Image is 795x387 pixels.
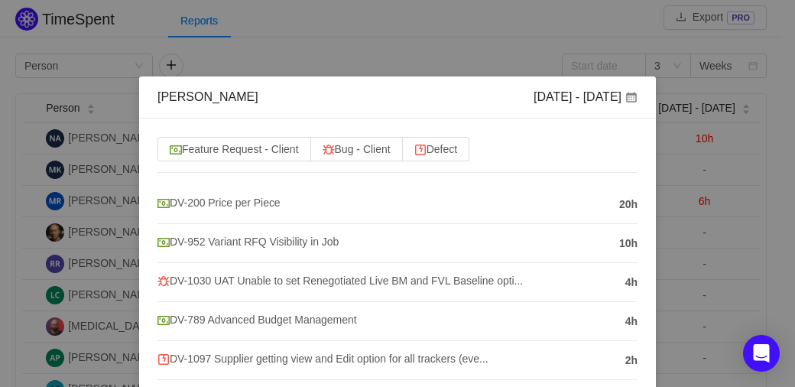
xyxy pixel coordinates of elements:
[625,275,638,291] span: 4h
[625,314,638,330] span: 4h
[157,275,170,288] img: 10303
[414,143,457,155] span: Defect
[323,144,335,156] img: 10303
[619,236,638,252] span: 10h
[157,197,281,209] span: DV-200 Price per Piece
[157,197,170,210] img: 10314
[170,143,299,155] span: Feature Request - Client
[625,353,638,369] span: 2h
[157,275,523,287] span: DV-1030 UAT Unable to set Renegotiated Live BM and FVL Baseline opti...
[414,144,427,156] img: 10304
[619,197,638,213] span: 20h
[323,143,391,155] span: Bug - Client
[157,353,488,365] span: DV-1097 Supplier getting view and Edit option for all trackers (eve...
[157,89,258,106] div: [PERSON_NAME]
[170,144,182,156] img: 10314
[743,335,780,372] div: Open Intercom Messenger
[157,353,170,366] img: 10304
[157,314,170,327] img: 10314
[157,314,357,326] span: DV-789 Advanced Budget Management
[157,236,339,248] span: DV-952 Variant RFQ Visibility in Job
[534,89,638,106] div: [DATE] - [DATE]
[157,236,170,249] img: 10314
